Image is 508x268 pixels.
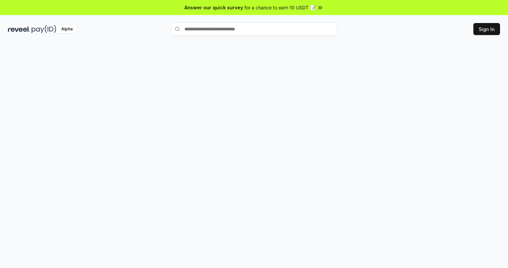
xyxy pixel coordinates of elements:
span: Answer our quick survey [184,4,243,11]
div: Alpha [58,25,76,33]
span: for a chance to earn 10 USDT 📝 [244,4,316,11]
button: Sign In [473,23,500,35]
img: pay_id [32,25,56,33]
img: reveel_dark [8,25,30,33]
